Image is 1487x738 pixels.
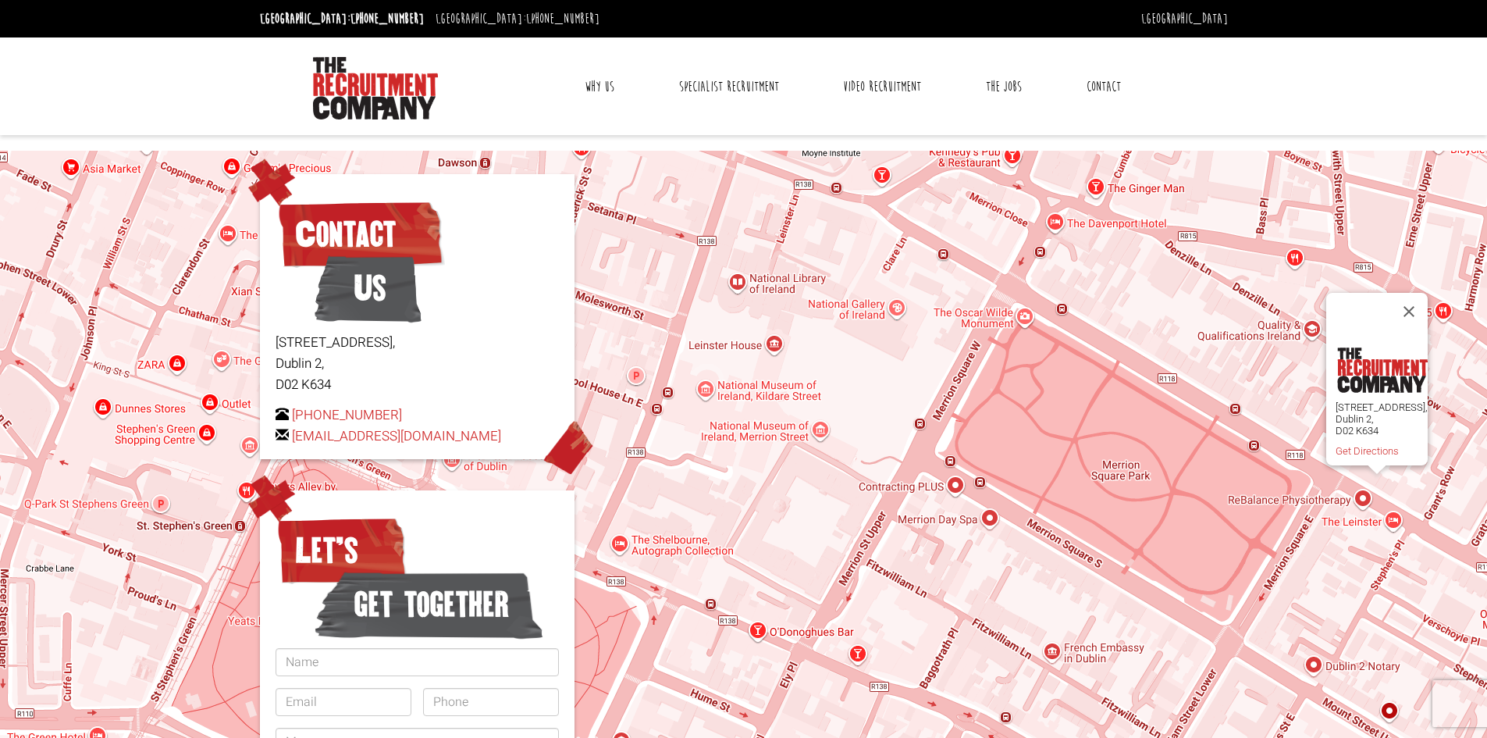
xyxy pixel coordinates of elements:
span: Let’s [276,512,407,590]
img: the-recruitment-company.png [1337,348,1428,393]
a: Why Us [573,67,626,106]
a: Contact [1075,67,1133,106]
input: Phone [423,688,559,716]
a: [GEOGRAPHIC_DATA] [1141,10,1228,27]
a: [PHONE_NUMBER] [350,10,424,27]
p: [STREET_ADDRESS], Dublin 2, D02 K634 [1336,401,1428,437]
button: Chiudi [1390,293,1428,330]
p: [STREET_ADDRESS], Dublin 2, D02 K634 [276,332,559,396]
input: Name [276,648,559,676]
a: Video Recruitment [831,67,933,106]
a: The Jobs [974,67,1033,106]
span: Contact [276,195,445,273]
input: Email [276,688,411,716]
li: [GEOGRAPHIC_DATA]: [432,6,603,31]
span: get together [315,565,543,644]
a: Get Directions [1336,445,1399,457]
a: [EMAIL_ADDRESS][DOMAIN_NAME] [292,426,501,446]
a: Specialist Recruitment [667,67,791,106]
div: The Recruitment Company [1364,474,1389,499]
img: The Recruitment Company [313,57,438,119]
a: [PHONE_NUMBER] [292,405,402,425]
span: Us [315,249,422,327]
li: [GEOGRAPHIC_DATA]: [256,6,428,31]
a: [PHONE_NUMBER] [526,10,599,27]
